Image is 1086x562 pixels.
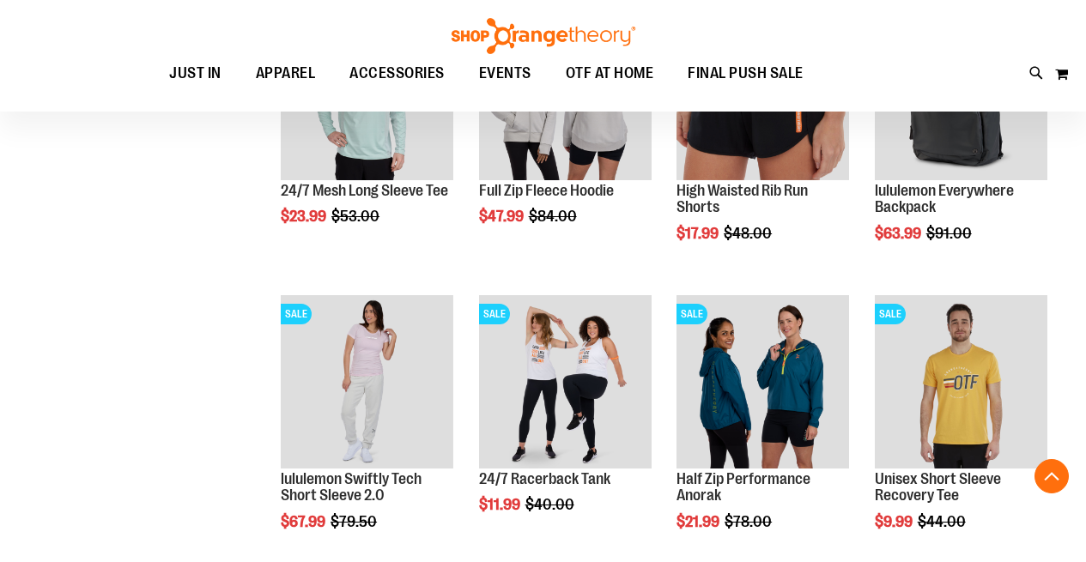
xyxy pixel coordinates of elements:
[676,182,808,216] a: High Waisted Rib Run Shorts
[875,225,924,242] span: $63.99
[549,54,671,94] a: OTF AT HOME
[281,304,312,324] span: SALE
[281,513,328,530] span: $67.99
[281,182,448,199] a: 24/7 Mesh Long Sleeve Tee
[1034,459,1069,493] button: Back To Top
[670,54,821,93] a: FINAL PUSH SALE
[676,225,721,242] span: $17.99
[479,295,652,468] img: 24/7 Racerback Tank
[676,470,810,505] a: Half Zip Performance Anorak
[529,208,579,225] span: $84.00
[875,295,1047,468] img: Product image for Unisex Short Sleeve Recovery Tee
[875,304,906,324] span: SALE
[875,513,915,530] span: $9.99
[449,18,638,54] img: Shop Orangetheory
[470,287,660,557] div: product
[479,496,523,513] span: $11.99
[525,496,577,513] span: $40.00
[281,295,453,470] a: lululemon Swiftly Tech Short Sleeve 2.0SALE
[239,54,333,94] a: APPAREL
[688,54,804,93] span: FINAL PUSH SALE
[281,208,329,225] span: $23.99
[875,470,1001,505] a: Unisex Short Sleeve Recovery Tee
[875,295,1047,470] a: Product image for Unisex Short Sleeve Recovery TeeSALE
[926,225,974,242] span: $91.00
[676,295,849,470] a: Half Zip Performance AnorakSALE
[676,513,722,530] span: $21.99
[479,295,652,470] a: 24/7 Racerback TankSALE
[349,54,445,93] span: ACCESSORIES
[169,54,221,93] span: JUST IN
[875,182,1014,216] a: lululemon Everywhere Backpack
[676,304,707,324] span: SALE
[331,513,379,530] span: $79.50
[152,54,239,94] a: JUST IN
[724,225,774,242] span: $48.00
[332,54,462,94] a: ACCESSORIES
[479,182,614,199] a: Full Zip Fleece Hoodie
[725,513,774,530] span: $78.00
[256,54,316,93] span: APPAREL
[479,54,531,93] span: EVENTS
[479,304,510,324] span: SALE
[918,513,968,530] span: $44.00
[479,470,610,487] a: 24/7 Racerback Tank
[281,470,422,505] a: lululemon Swiftly Tech Short Sleeve 2.0
[281,295,453,468] img: lululemon Swiftly Tech Short Sleeve 2.0
[479,208,526,225] span: $47.99
[676,295,849,468] img: Half Zip Performance Anorak
[331,208,382,225] span: $53.00
[566,54,654,93] span: OTF AT HOME
[462,54,549,94] a: EVENTS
